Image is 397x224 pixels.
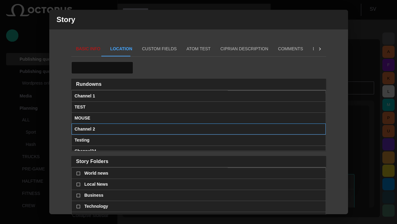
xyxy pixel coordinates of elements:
div: Story [49,10,348,29]
div: Rundowns [71,90,326,151]
button: Story Folders [71,156,326,167]
button: Comments [273,42,308,56]
span: Channel 2 [75,124,95,135]
button: Location [105,42,137,56]
span: Local News [84,179,108,190]
span: TEST [75,102,86,112]
span: Rundowns [76,81,102,87]
button: Rundowns [71,79,326,90]
button: Ciprian description [215,42,273,56]
span: Channel24 [75,146,96,157]
span: Testing [75,135,90,146]
span: Sports [84,212,98,223]
button: Description 2 [308,42,350,56]
span: World news [84,168,108,179]
span: Story Folders [76,158,109,165]
button: ATOM Test [182,42,215,56]
button: Custom Fields [137,42,182,56]
h2: Story [57,15,75,24]
span: Business [84,190,103,201]
span: MOUSE [75,113,90,123]
span: Technology [84,201,108,212]
button: Basic Info [71,42,105,56]
span: Channel 1 [75,91,95,101]
div: Story [49,10,348,214]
